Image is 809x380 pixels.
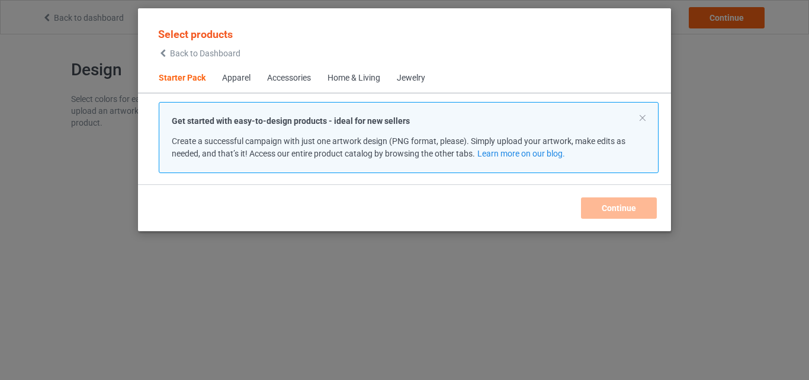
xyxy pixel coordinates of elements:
span: Starter Pack [150,64,214,92]
div: Jewelry [397,72,425,84]
div: Apparel [222,72,251,84]
span: Create a successful campaign with just one artwork design (PNG format, please). Simply upload you... [172,136,625,158]
div: Accessories [267,72,311,84]
span: Select products [158,28,233,40]
div: Home & Living [328,72,380,84]
span: Back to Dashboard [170,49,240,58]
a: Learn more on our blog. [477,149,565,158]
strong: Get started with easy-to-design products - ideal for new sellers [172,116,410,126]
